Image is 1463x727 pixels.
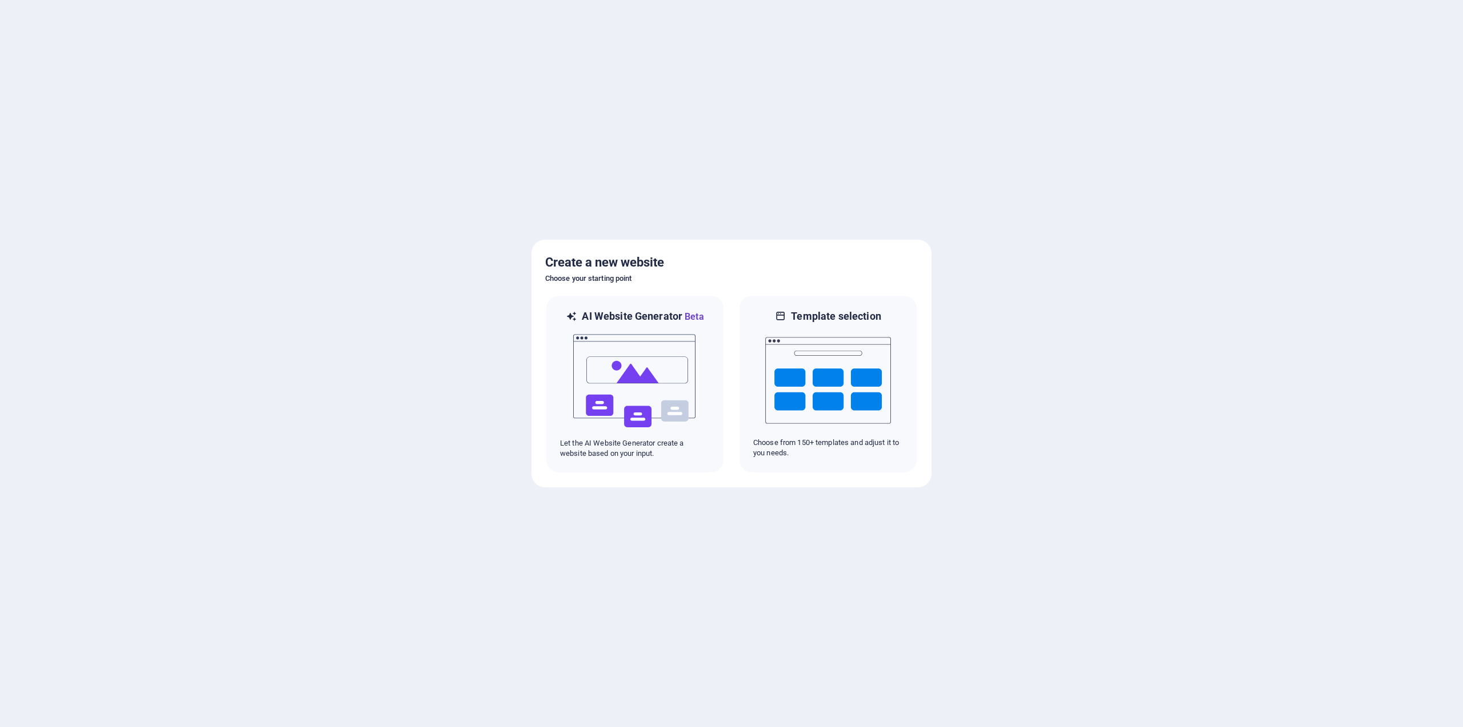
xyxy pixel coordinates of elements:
h6: Template selection [791,309,881,323]
p: Choose from 150+ templates and adjust it to you needs. [753,438,903,458]
img: ai [572,324,698,438]
p: Let the AI Website Generator create a website based on your input. [560,438,710,459]
div: Template selectionChoose from 150+ templates and adjust it to you needs. [738,295,918,474]
h6: AI Website Generator [582,309,703,324]
div: AI Website GeneratorBetaaiLet the AI Website Generator create a website based on your input. [545,295,725,474]
span: Beta [682,311,704,322]
h5: Create a new website [545,253,918,272]
h6: Choose your starting point [545,272,918,285]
